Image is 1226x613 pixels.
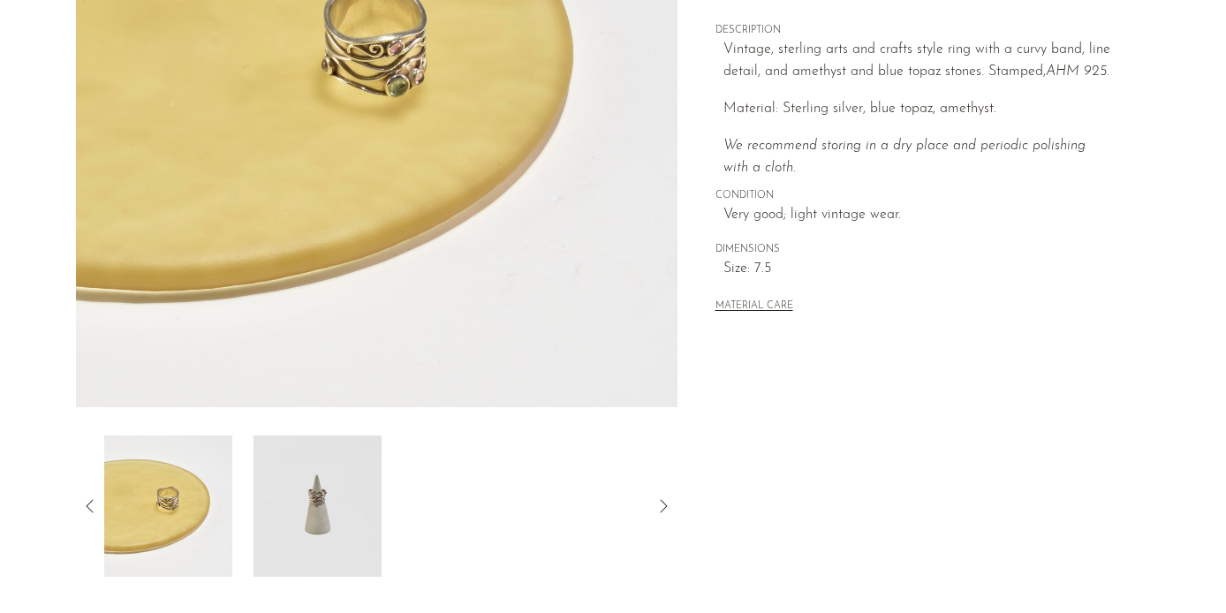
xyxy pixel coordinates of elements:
button: MATERIAL CARE [715,300,793,314]
p: Vintage, sterling arts and crafts style ring with a curvy band, line detail, and amethyst and blu... [723,39,1113,84]
img: Curvy Multi Stone Ring [254,435,382,577]
span: DIMENSIONS [715,242,1113,258]
span: DESCRIPTION [715,23,1113,39]
span: Very good; light vintage wear. [723,204,1113,227]
img: Curvy Multi Stone Ring [104,435,232,577]
i: We recommend storing in a dry place and periodic polishing with a cloth. [723,139,1086,176]
span: CONDITION [715,188,1113,204]
span: Size: 7.5 [723,258,1113,281]
p: Material: Sterling silver, blue topaz, amethyst. [723,98,1113,121]
em: AHM 925. [1046,64,1109,79]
